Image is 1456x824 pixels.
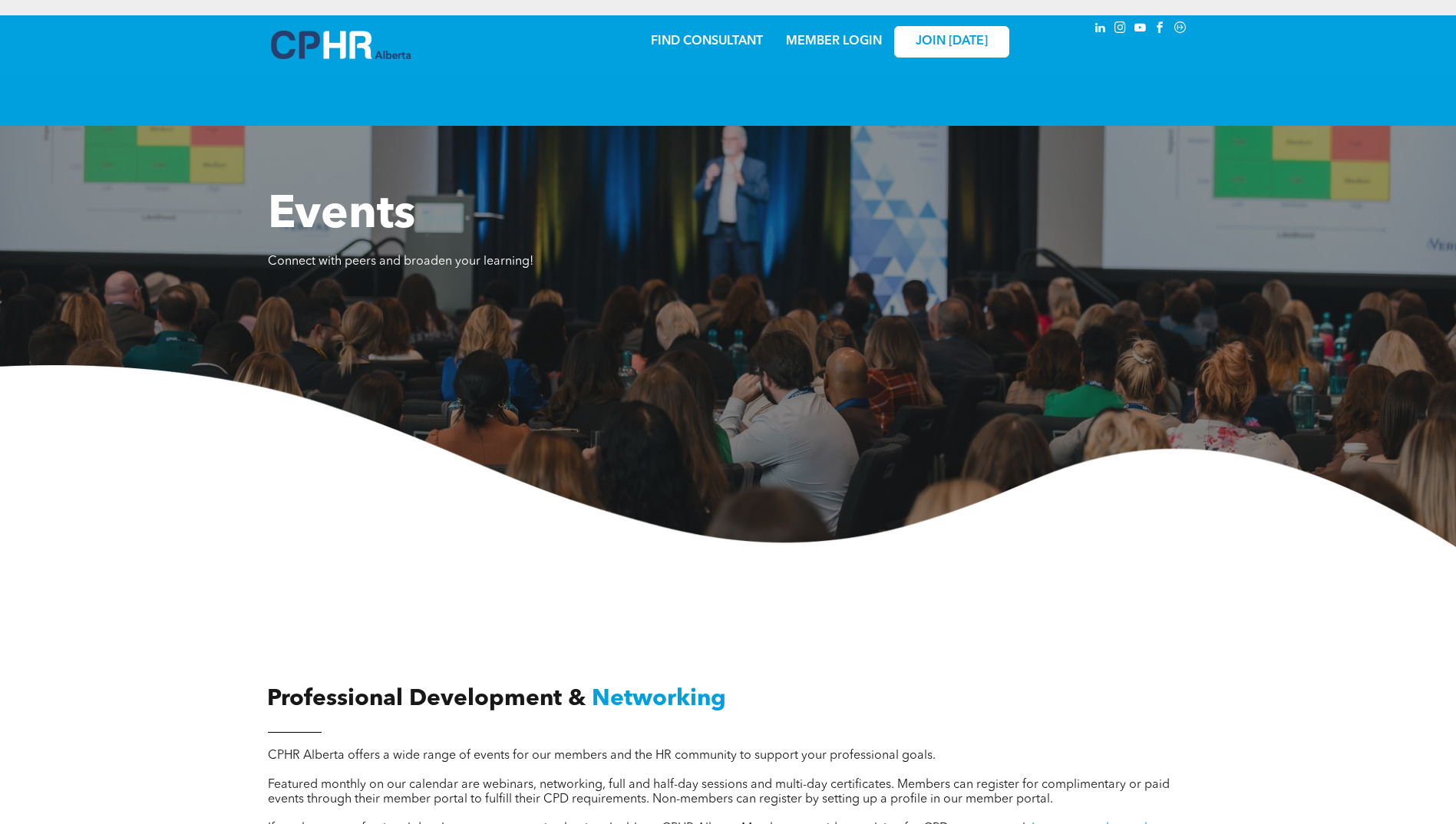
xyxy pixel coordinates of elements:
[894,26,1009,58] a: JOIN [DATE]
[592,687,726,710] span: Networking
[1172,19,1189,40] a: Social network
[268,779,1170,806] span: Featured monthly on our calendar are webinars, networking, full and half-day sessions and multi-d...
[1132,19,1149,40] a: youtube
[268,255,533,268] span: Connect with peers and broaden your learning!
[1112,19,1129,40] a: instagram
[271,31,411,59] img: A blue and white logo for cp alberta
[786,35,882,48] a: MEMBER LOGIN
[268,193,415,239] span: Events
[268,750,936,762] span: CPHR Alberta offers a wide range of events for our members and the HR community to support your p...
[1152,19,1169,40] a: facebook
[1092,19,1109,40] a: linkedin
[267,687,586,710] span: Professional Development &
[916,35,988,49] span: JOIN [DATE]
[651,35,763,48] a: FIND CONSULTANT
